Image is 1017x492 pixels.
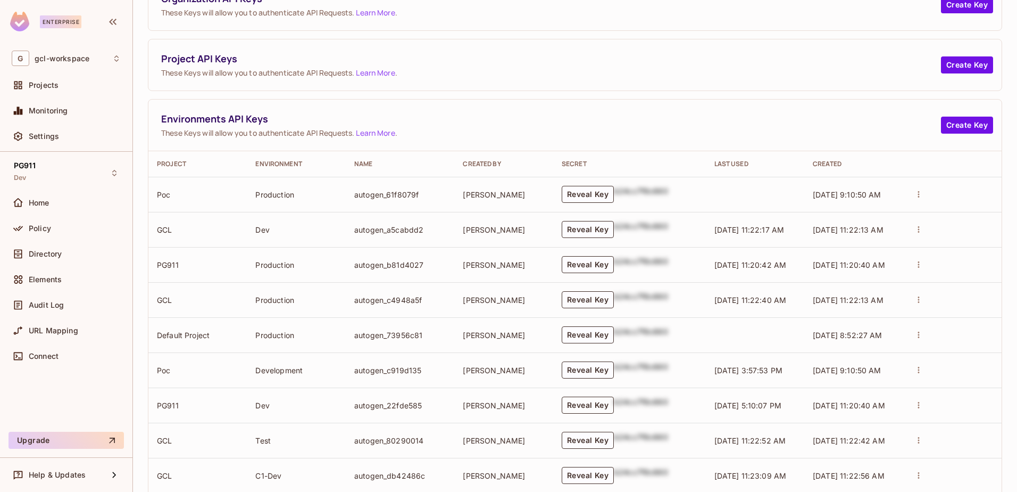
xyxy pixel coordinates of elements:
td: PG911 [148,388,247,423]
button: Reveal Key [562,467,614,484]
span: [DATE] 11:23:09 AM [714,471,787,480]
button: actions [911,292,926,307]
td: Default Project [148,317,247,352]
td: autogen_80290014 [346,423,455,458]
td: autogen_c4948a5f [346,282,455,317]
button: Create Key [941,117,993,134]
span: [DATE] 9:10:50 AM [813,366,881,375]
div: Last Used [714,160,796,168]
div: b24cc7f8c660 [614,397,668,414]
div: b24cc7f8c660 [614,432,668,449]
span: Workspace: gcl-workspace [35,54,89,63]
span: [DATE] 11:20:42 AM [714,260,787,269]
span: Monitoring [29,106,68,115]
span: [DATE] 11:22:13 AM [813,225,883,234]
a: Learn More [356,68,395,78]
div: b24cc7f8c660 [614,221,668,238]
div: Name [354,160,446,168]
span: Settings [29,132,59,141]
button: actions [911,363,926,378]
img: SReyMgAAAABJRU5ErkJggg== [10,12,29,31]
button: actions [911,187,926,202]
span: [DATE] 11:22:17 AM [714,225,785,234]
td: GCL [148,423,247,458]
td: autogen_61f8079f [346,177,455,212]
td: [PERSON_NAME] [454,317,553,352]
span: Help & Updates [29,471,86,479]
button: actions [911,398,926,413]
span: [DATE] 11:22:13 AM [813,296,883,305]
span: Home [29,199,49,207]
td: Development [247,352,345,388]
div: Created By [463,160,544,168]
td: Production [247,282,345,317]
div: b24cc7f8c660 [614,186,668,203]
button: Reveal Key [562,291,614,308]
td: [PERSON_NAME] [454,212,553,247]
button: Reveal Key [562,326,614,343]
span: [DATE] 8:52:27 AM [813,331,882,340]
td: [PERSON_NAME] [454,247,553,282]
button: Reveal Key [562,221,614,238]
span: These Keys will allow you to authenticate API Requests. . [161,7,941,18]
button: Reveal Key [562,432,614,449]
span: These Keys will allow you to authenticate API Requests. . [161,128,941,138]
td: [PERSON_NAME] [454,423,553,458]
button: Reveal Key [562,397,614,414]
div: Enterprise [40,15,81,28]
div: b24cc7f8c660 [614,467,668,484]
button: Upgrade [9,432,124,449]
div: Created [813,160,894,168]
span: Policy [29,224,51,233]
span: Connect [29,352,59,360]
span: [DATE] 11:22:40 AM [714,296,787,305]
span: [DATE] 11:22:56 AM [813,471,885,480]
span: Audit Log [29,301,64,309]
span: Directory [29,250,62,258]
span: [DATE] 3:57:53 PM [714,366,783,375]
td: [PERSON_NAME] [454,352,553,388]
div: b24cc7f8c660 [614,362,668,379]
td: autogen_22fde585 [346,388,455,423]
td: autogen_a5cabdd2 [346,212,455,247]
td: autogen_c919d135 [346,352,455,388]
button: Create Key [941,56,993,73]
td: Test [247,423,345,458]
button: actions [911,257,926,272]
span: Project API Keys [161,52,941,65]
span: Dev [14,174,26,182]
span: URL Mapping [29,326,78,335]
td: autogen_73956c81 [346,317,455,352]
button: Reveal Key [562,186,614,203]
td: Production [247,247,345,282]
td: Dev [247,212,345,247]
td: PG911 [148,247,247,282]
span: [DATE] 5:10:07 PM [714,401,782,410]
span: G [12,51,29,66]
div: b24cc7f8c660 [614,291,668,308]
a: Learn More [356,128,395,138]
a: Learn More [356,7,395,18]
td: [PERSON_NAME] [454,177,553,212]
button: actions [911,222,926,237]
button: Reveal Key [562,256,614,273]
span: [DATE] 9:10:50 AM [813,190,881,199]
td: Dev [247,388,345,423]
span: [DATE] 11:22:42 AM [813,436,885,445]
span: [DATE] 11:20:40 AM [813,401,885,410]
td: GCL [148,282,247,317]
div: Secret [562,160,697,168]
button: actions [911,468,926,483]
td: GCL [148,212,247,247]
td: Production [247,177,345,212]
span: Elements [29,275,62,284]
button: actions [911,433,926,448]
span: PG911 [14,161,36,170]
td: [PERSON_NAME] [454,388,553,423]
span: These Keys will allow you to authenticate API Requests. . [161,68,941,78]
span: [DATE] 11:22:52 AM [714,436,786,445]
td: Poc [148,352,247,388]
span: Projects [29,81,59,89]
span: Environments API Keys [161,112,941,126]
td: Production [247,317,345,352]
